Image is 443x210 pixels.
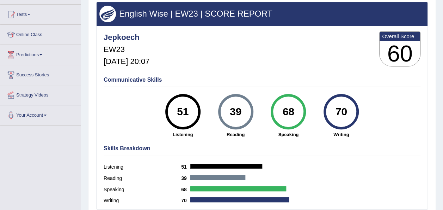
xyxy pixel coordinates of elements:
a: Strategy Videos [0,85,81,103]
div: 51 [170,97,196,127]
a: Your Account [0,105,81,123]
h4: Jepkoech [104,33,149,42]
img: wings.png [99,6,116,22]
h5: [DATE] 20:07 [104,57,149,66]
label: Speaking [104,186,181,193]
strong: Reading [213,131,259,138]
h4: Skills Breakdown [104,145,420,152]
b: 68 [181,187,190,192]
a: Online Class [0,25,81,42]
label: Writing [104,197,181,204]
label: Reading [104,175,181,182]
b: Overall Score [382,33,418,39]
b: 51 [181,164,190,170]
div: 70 [328,97,354,127]
a: Success Stories [0,65,81,83]
strong: Speaking [265,131,311,138]
div: 68 [276,97,301,127]
h3: English Wise | EW23 | SCORE REPORT [99,9,425,18]
h4: Communicative Skills [104,77,420,83]
div: 39 [223,97,248,127]
b: 39 [181,175,190,181]
strong: Writing [318,131,364,138]
a: Predictions [0,45,81,63]
a: Tests [0,5,81,22]
h3: 60 [380,41,420,66]
label: Listening [104,163,181,171]
strong: Listening [160,131,206,138]
b: 70 [181,198,190,203]
h5: EW23 [104,45,149,54]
